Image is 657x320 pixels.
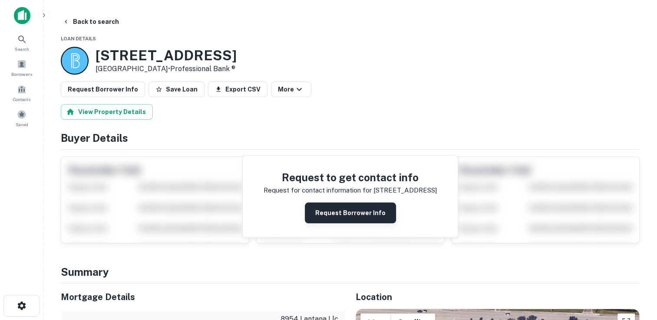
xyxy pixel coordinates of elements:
a: Contacts [3,81,41,104]
span: Saved [16,121,28,128]
h4: Summary [61,264,640,280]
iframe: Chat Widget [614,251,657,292]
button: Export CSV [208,82,267,97]
button: View Property Details [61,104,153,120]
button: Back to search [59,14,122,29]
p: Request for contact information for [264,185,372,196]
h5: Location [356,291,640,304]
span: Search [15,46,29,52]
span: Borrowers [11,71,32,78]
button: Request Borrower Info [305,202,396,223]
button: Save Loan [149,82,205,97]
h3: [STREET_ADDRESS] [96,47,237,64]
h4: Buyer Details [61,130,640,146]
h4: Request to get contact info [264,170,437,185]
p: [STREET_ADDRESS] [373,185,437,196]
p: [GEOGRAPHIC_DATA] • [96,64,237,74]
a: Professional Bank ® [170,65,235,73]
a: Saved [3,106,41,130]
span: Loan Details [61,36,96,41]
img: capitalize-icon.png [14,7,30,24]
button: Request Borrower Info [61,82,145,97]
span: Contacts [13,96,30,103]
h5: Mortgage Details [61,291,345,304]
a: Borrowers [3,56,41,79]
a: Search [3,31,41,54]
button: More [271,82,311,97]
